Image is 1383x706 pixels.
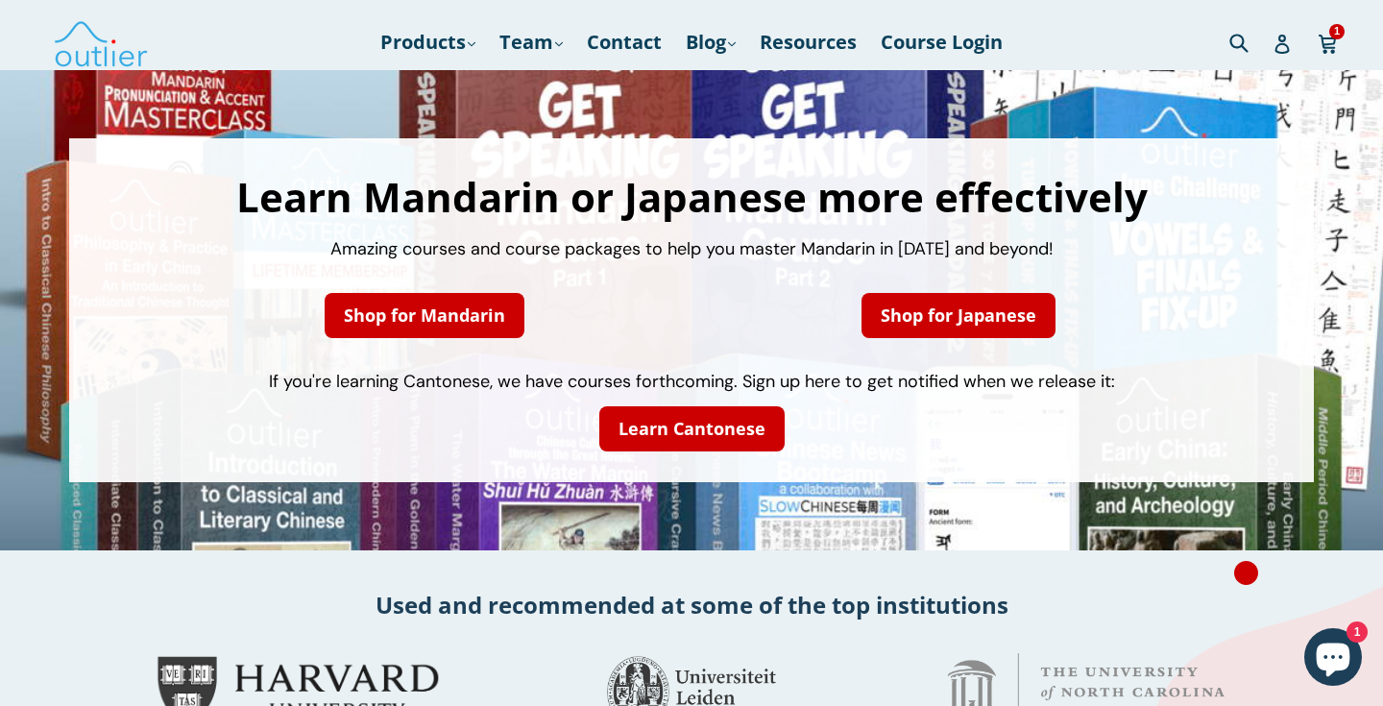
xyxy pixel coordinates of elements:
a: 1 [1318,20,1340,64]
a: Shop for Mandarin [325,293,524,338]
a: Course Login [871,25,1012,60]
span: 1 [1329,24,1345,38]
a: Products [371,25,485,60]
a: Blog [676,25,745,60]
span: Amazing courses and course packages to help you master Mandarin in [DATE] and beyond! [330,237,1054,260]
span: If you're learning Cantonese, we have courses forthcoming. Sign up here to get notified when we r... [269,370,1115,393]
img: Outlier Linguistics [53,14,149,70]
a: Shop for Japanese [861,293,1055,338]
a: Team [490,25,572,60]
a: Resources [750,25,866,60]
h1: Learn Mandarin or Japanese more effectively [88,177,1295,217]
input: Search [1225,22,1277,61]
a: Learn Cantonese [599,406,785,451]
a: Contact [577,25,671,60]
inbox-online-store-chat: Shopify online store chat [1298,628,1368,691]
